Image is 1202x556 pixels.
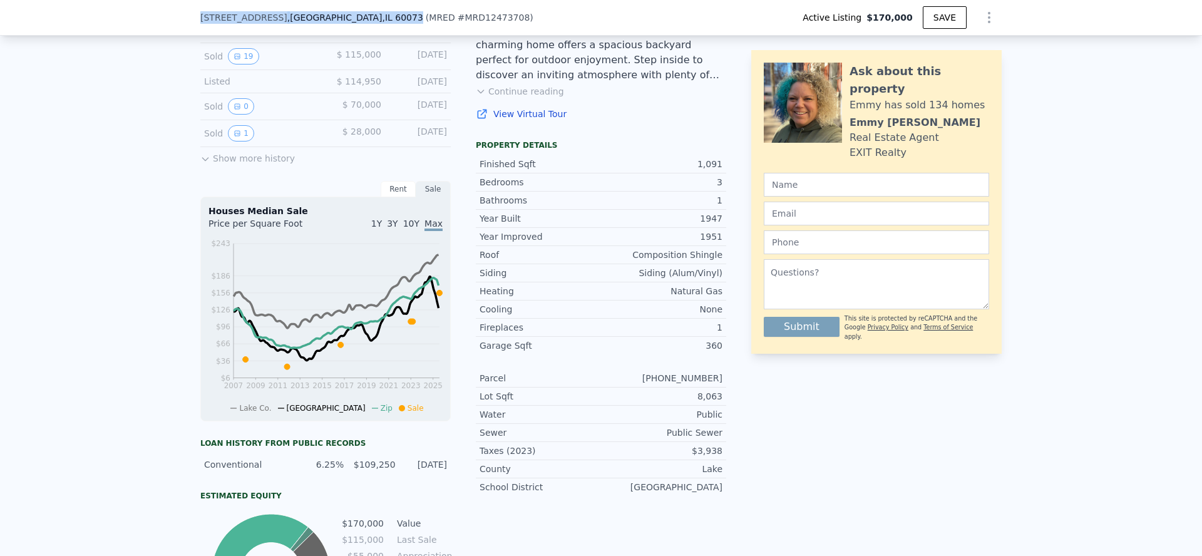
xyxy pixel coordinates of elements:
div: Rent [381,181,416,197]
div: 1,091 [601,158,722,170]
a: Privacy Policy [868,324,908,331]
input: Phone [764,230,989,254]
tspan: 2013 [290,381,310,390]
span: Sale [408,404,424,413]
div: 3 [601,176,722,188]
span: 3Y [387,219,398,229]
div: Year Built [480,212,601,225]
div: Price per Square Foot [208,217,326,237]
tspan: 2009 [246,381,265,390]
div: 1947 [601,212,722,225]
div: None [601,303,722,316]
span: $ 70,000 [342,100,381,110]
a: Terms of Service [923,324,973,331]
span: MRED [429,13,455,23]
button: Continue reading [476,85,564,98]
div: 1951 [601,230,722,243]
tspan: 2015 [312,381,332,390]
span: $ 115,000 [337,49,381,59]
span: Max [424,219,443,231]
span: Zip [381,404,393,413]
div: Roof [480,249,601,261]
td: $170,000 [341,517,384,530]
div: Listed [204,75,316,88]
span: 10Y [403,219,419,229]
div: Sold [204,98,316,115]
div: Year Improved [480,230,601,243]
div: 1 [601,321,722,334]
a: View Virtual Tour [476,108,726,120]
div: Property details [476,140,726,150]
tspan: $66 [216,339,230,348]
button: Show Options [977,5,1002,30]
div: Sold [204,125,316,142]
tspan: 2017 [335,381,354,390]
tspan: $243 [211,239,230,248]
div: [DATE] [391,98,447,115]
span: $ 114,950 [337,76,381,86]
div: Lot Sqft [480,390,601,403]
tspan: $156 [211,289,230,297]
div: Cooling [480,303,601,316]
tspan: $126 [211,306,230,314]
div: [DATE] [391,75,447,88]
span: 1Y [371,219,382,229]
div: Garage Sqft [480,339,601,352]
td: $115,000 [341,533,384,547]
div: Real Estate Agent [850,130,939,145]
div: Houses Median Sale [208,205,443,217]
tspan: 2023 [401,381,421,390]
div: Siding (Alum/Vinyl) [601,267,722,279]
div: Conventional [204,458,292,471]
button: Show more history [200,147,295,165]
div: Water [480,408,601,421]
tspan: $36 [216,357,230,366]
span: Active Listing [803,11,866,24]
span: , IL 60073 [382,13,423,23]
div: Taxes (2023) [480,445,601,457]
div: Sale [416,181,451,197]
input: Email [764,202,989,225]
div: Parcel [480,372,601,384]
div: Public Sewer [601,426,722,439]
tspan: 2025 [423,381,443,390]
div: Emmy has sold 134 homes [850,98,985,113]
div: Opportunity Knocks! Ideally located, this charming home offers a spacious backyard perfect for ou... [476,23,726,83]
tspan: $186 [211,272,230,281]
tspan: 2019 [357,381,376,390]
div: Heating [480,285,601,297]
span: # MRD12473708 [458,13,530,23]
div: Estimated Equity [200,491,451,501]
button: Submit [764,317,840,337]
tspan: 2007 [224,381,244,390]
div: This site is protected by reCAPTCHA and the Google and apply. [845,314,989,341]
div: $3,938 [601,445,722,457]
div: Bathrooms [480,194,601,207]
div: EXIT Realty [850,145,907,160]
div: Emmy [PERSON_NAME] [850,115,980,130]
span: $ 28,000 [342,126,381,136]
div: [DATE] [391,48,447,64]
span: [STREET_ADDRESS] [200,11,287,24]
div: Loan history from public records [200,438,451,448]
tspan: 2011 [269,381,288,390]
div: Lake [601,463,722,475]
div: Composition Shingle [601,249,722,261]
div: ( ) [426,11,533,24]
div: [PHONE_NUMBER] [601,372,722,384]
div: Sold [204,48,316,64]
div: 1 [601,194,722,207]
span: $170,000 [866,11,913,24]
div: Public [601,408,722,421]
div: Sewer [480,426,601,439]
div: $109,250 [351,458,395,471]
div: Finished Sqft [480,158,601,170]
tspan: $96 [216,322,230,331]
div: [GEOGRAPHIC_DATA] [601,481,722,493]
button: View historical data [228,48,259,64]
div: [DATE] [391,125,447,142]
div: Bedrooms [480,176,601,188]
input: Name [764,173,989,197]
button: SAVE [923,6,967,29]
div: [DATE] [403,458,447,471]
